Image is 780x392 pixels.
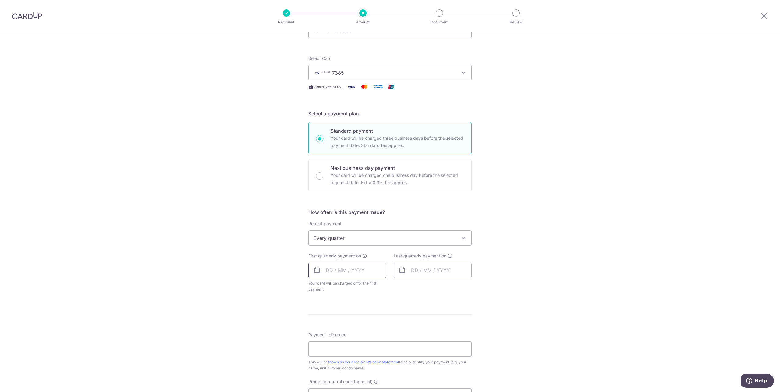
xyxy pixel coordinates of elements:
p: Your card will be charged three business days before the selected payment date. Standard fee appl... [331,135,464,149]
span: Last quarterly payment on [394,253,446,259]
span: (optional) [354,379,373,385]
img: Union Pay [385,83,397,90]
a: shown on your recipient’s bank statement [328,360,399,364]
img: Mastercard [358,83,370,90]
input: DD / MM / YYYY [394,263,472,278]
span: translation missing: en.payables.payment_networks.credit_card.summary.labels.select_card [308,56,332,61]
span: Your card will be charged on [308,280,386,292]
div: This will be to help identify your payment (e.g. your name, unit number, condo name). [308,359,472,371]
span: Every quarter [309,231,471,245]
p: Standard payment [331,127,464,135]
span: Every quarter [308,230,472,246]
img: Visa [345,83,357,90]
span: First quarterly payment on [308,253,361,259]
span: Payment reference [308,332,346,338]
p: Document [417,19,462,25]
label: Repeat payment [308,221,342,227]
p: Amount [340,19,385,25]
img: VISA [314,71,321,75]
p: Your card will be charged one business day before the selected payment date. Extra 0.3% fee applies. [331,172,464,186]
p: Recipient [264,19,309,25]
p: Next business day payment [331,164,464,172]
span: Secure 256-bit SSL [314,84,342,89]
img: CardUp [12,12,42,19]
input: DD / MM / YYYY [308,263,386,278]
h5: How often is this payment made? [308,208,472,216]
img: American Express [372,83,384,90]
p: Review [494,19,539,25]
iframe: Opens a widget where you can find more information [741,374,774,389]
span: Promo or referral code [308,379,353,385]
h5: Select a payment plan [308,110,472,117]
